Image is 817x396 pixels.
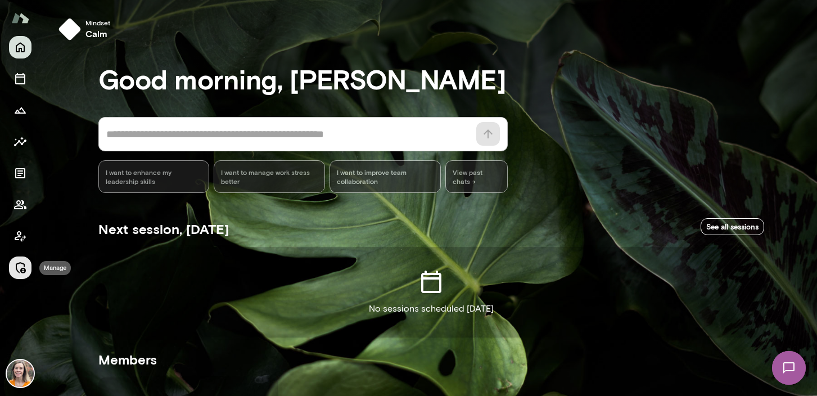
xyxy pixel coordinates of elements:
h6: calm [85,27,110,40]
div: Manage [39,261,71,275]
h5: Next session, [DATE] [98,220,229,238]
div: I want to improve team collaboration [329,160,441,193]
button: Members [9,193,31,216]
button: Insights [9,130,31,153]
img: Carrie Kelly [7,360,34,387]
button: Client app [9,225,31,247]
span: View past chats -> [445,160,508,193]
span: I want to manage work stress better [221,168,318,186]
button: Sessions [9,67,31,90]
button: Growth Plan [9,99,31,121]
button: Manage [9,256,31,279]
button: Documents [9,162,31,184]
button: Home [9,36,31,58]
button: Mindsetcalm [54,13,119,45]
span: I want to enhance my leadership skills [106,168,202,186]
div: I want to enhance my leadership skills [98,160,210,193]
span: I want to improve team collaboration [337,168,434,186]
h5: Members [98,350,764,368]
a: See all sessions [701,218,764,236]
div: I want to manage work stress better [214,160,325,193]
img: Mento [11,7,29,29]
img: mindset [58,18,81,40]
h3: Good morning, [PERSON_NAME] [98,63,764,94]
p: No sessions scheduled [DATE] [369,302,494,316]
span: Mindset [85,18,110,27]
